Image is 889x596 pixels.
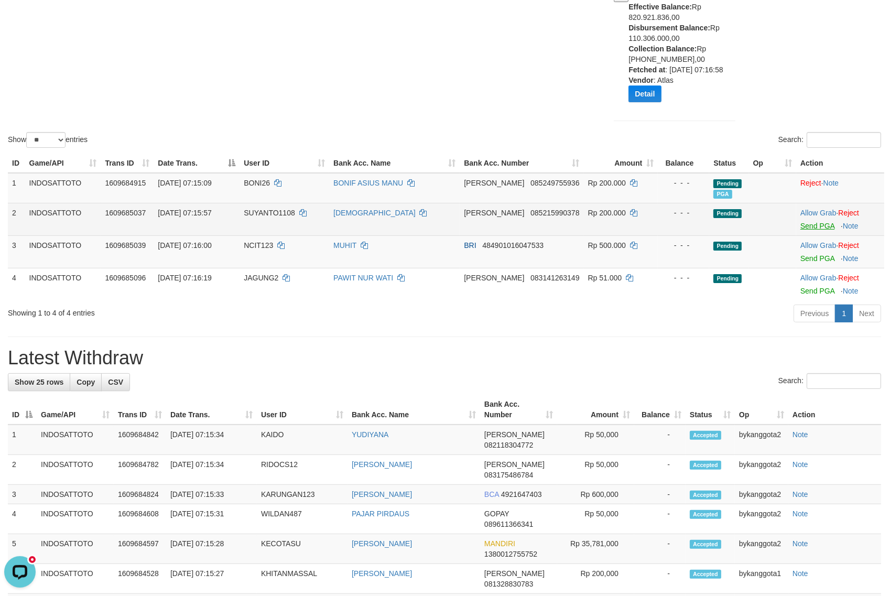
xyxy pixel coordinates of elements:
td: Rp 200,000 [557,564,634,594]
span: 1609685096 [105,274,146,282]
td: INDOSATTOTO [25,268,101,300]
td: 3 [8,485,37,504]
a: CSV [101,373,130,391]
th: Status [709,154,749,173]
td: WILDAN487 [257,504,348,534]
td: - [634,534,686,564]
span: Accepted [690,510,721,519]
td: Rp 50,000 [557,504,634,534]
a: Reject [838,274,859,282]
a: Next [852,305,881,322]
div: new message indicator [27,3,37,13]
span: Copy [77,378,95,386]
div: - - - [662,178,705,188]
a: [PERSON_NAME] [352,460,412,469]
td: INDOSATTOTO [37,455,114,485]
td: · [796,173,884,203]
span: [DATE] 07:16:00 [158,241,211,250]
span: Accepted [690,461,721,470]
span: BRI [464,241,476,250]
a: BONIF ASIUS MANU [333,179,403,187]
a: YUDIYANA [352,430,389,439]
span: · [800,209,838,217]
b: Vendor [628,76,653,84]
label: Search: [778,373,881,389]
span: Rp 200.000 [588,179,626,187]
span: GOPAY [484,510,509,518]
label: Show entries [8,132,88,148]
span: 1609685037 [105,209,146,217]
td: bykanggota2 [735,485,788,504]
a: Note [823,179,839,187]
td: bykanggota2 [735,455,788,485]
a: Show 25 rows [8,373,70,391]
td: INDOSATTOTO [37,425,114,455]
a: Send PGA [800,287,834,295]
b: Effective Balance: [628,3,692,11]
a: Note [793,569,808,578]
button: Detail [628,85,661,102]
span: Marked by bykanggota2 [713,190,732,199]
b: Collection Balance: [628,45,697,53]
td: 2 [8,455,37,485]
th: Game/API: activate to sort column ascending [37,395,114,425]
a: Send PGA [800,254,834,263]
div: - - - [662,240,705,251]
td: 1609684842 [114,425,166,455]
span: Copy 082118304772 to clipboard [484,441,533,449]
b: Fetched at [628,66,665,74]
td: 1609684597 [114,534,166,564]
a: Note [843,222,859,230]
a: Copy [70,373,102,391]
td: 2 [8,203,25,235]
a: Send PGA [800,222,834,230]
button: Open LiveChat chat widget [4,4,36,36]
td: [DATE] 07:15:31 [166,504,257,534]
th: User ID: activate to sort column ascending [240,154,329,173]
span: [PERSON_NAME] [484,430,545,439]
input: Search: [807,132,881,148]
span: Pending [713,242,742,251]
span: Copy 4921647403 to clipboard [501,490,542,499]
td: [DATE] 07:15:33 [166,485,257,504]
td: [DATE] 07:15:27 [166,564,257,594]
td: Rp 35,781,000 [557,534,634,564]
td: 1609684528 [114,564,166,594]
td: INDOSATTOTO [25,235,101,268]
span: CSV [108,378,123,386]
span: [PERSON_NAME] [464,209,524,217]
div: - - - [662,208,705,218]
span: · [800,274,838,282]
td: bykanggota1 [735,564,788,594]
a: MUHIT [333,241,356,250]
td: KAIDO [257,425,348,455]
span: [PERSON_NAME] [464,274,524,282]
span: Rp 200.000 [588,209,626,217]
span: BCA [484,490,499,499]
td: INDOSATTOTO [25,203,101,235]
th: ID: activate to sort column descending [8,395,37,425]
a: Previous [794,305,836,322]
td: · [796,203,884,235]
a: Allow Grab [800,241,836,250]
td: bykanggota2 [735,534,788,564]
a: Note [793,510,808,518]
span: Copy 1380012755752 to clipboard [484,550,537,558]
a: Note [843,287,859,295]
th: Balance [658,154,709,173]
span: Copy 484901016047533 to clipboard [482,241,544,250]
span: Accepted [690,431,721,440]
td: 5 [8,534,37,564]
th: ID [8,154,25,173]
span: Copy 085249755936 to clipboard [530,179,579,187]
th: Amount: activate to sort column ascending [557,395,634,425]
td: - [634,455,686,485]
span: Show 25 rows [15,378,63,386]
span: Copy 085215990378 to clipboard [530,209,579,217]
a: Allow Grab [800,209,836,217]
td: · [796,268,884,300]
a: [PERSON_NAME] [352,539,412,548]
span: [DATE] 07:16:19 [158,274,211,282]
span: · [800,241,838,250]
label: Search: [778,132,881,148]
